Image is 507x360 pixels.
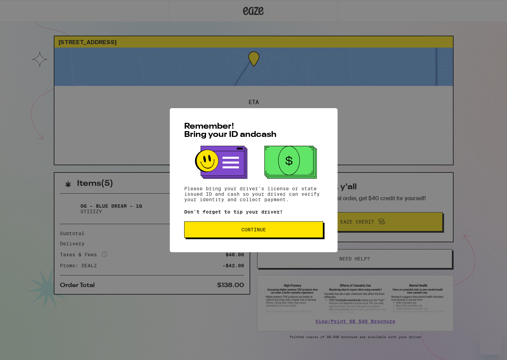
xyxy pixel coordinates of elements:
span: Continue [241,227,266,232]
span: Remember! Bring your ID and cash [184,123,277,139]
button: Continue [184,221,323,238]
p: Don't forget to tip your driver! [184,209,323,215]
iframe: Button to launch messaging window [480,333,502,355]
p: Please bring your driver's license or state issued ID and cash so your driver can verify your ide... [184,186,323,202]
